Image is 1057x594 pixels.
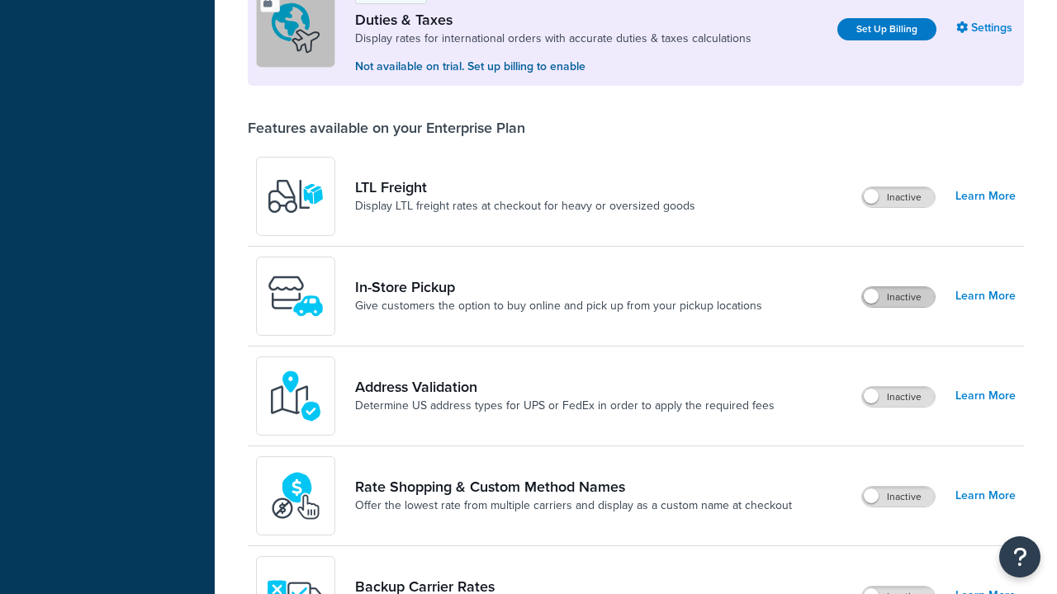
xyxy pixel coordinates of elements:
img: kIG8fy0lQAAAABJRU5ErkJggg== [267,367,325,425]
a: Address Validation [355,378,775,396]
img: icon-duo-feat-rate-shopping-ecdd8bed.png [267,467,325,525]
label: Inactive [862,287,935,307]
a: Learn More [955,185,1016,208]
a: Display rates for international orders with accurate duties & taxes calculations [355,31,751,47]
a: Determine US address types for UPS or FedEx in order to apply the required fees [355,398,775,414]
label: Inactive [862,487,935,507]
a: Settings [956,16,1016,40]
a: In-Store Pickup [355,278,762,296]
label: Inactive [862,187,935,207]
a: LTL Freight [355,178,695,196]
p: Not available on trial. Set up billing to enable [355,58,751,76]
a: Learn More [955,285,1016,308]
a: Offer the lowest rate from multiple carriers and display as a custom name at checkout [355,497,792,514]
a: Duties & Taxes [355,11,751,29]
label: Inactive [862,387,935,407]
a: Rate Shopping & Custom Method Names [355,478,792,496]
a: Learn More [955,484,1016,507]
a: Display LTL freight rates at checkout for heavy or oversized goods [355,198,695,214]
div: Features available on your Enterprise Plan [248,119,525,137]
a: Set Up Billing [837,18,936,40]
img: wfgcfpwTIucLEAAAAASUVORK5CYII= [267,267,325,325]
img: y79ZsPf0fXUFUhFXDzUgf+ktZg5F2+ohG75+v3d2s1D9TjoU8PiyCIluIjV41seZevKCRuEjTPPOKHJsQcmKCXGdfprl3L4q7... [267,167,325,225]
button: Open Resource Center [999,536,1040,577]
a: Give customers the option to buy online and pick up from your pickup locations [355,298,762,314]
a: Learn More [955,384,1016,408]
